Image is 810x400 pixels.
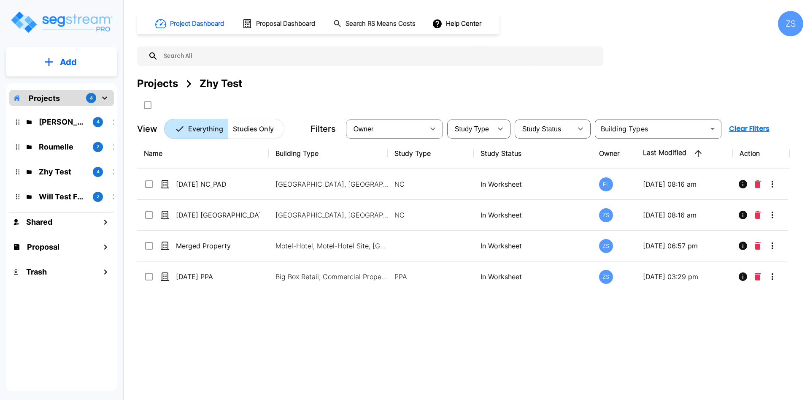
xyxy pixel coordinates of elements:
button: Delete [751,176,764,193]
button: Info [734,207,751,223]
p: Projects [29,93,60,104]
h1: Search RS Means Costs [346,19,416,29]
p: QA Emmanuel [39,116,86,128]
button: Delete [751,207,764,223]
p: 4 [97,168,100,175]
button: Search RS Means Costs [330,16,420,32]
button: Info [734,237,751,254]
div: Zhy Test [200,76,242,91]
button: Help Center [430,16,485,32]
p: [DATE] [GEOGRAPHIC_DATA] [176,210,260,220]
p: [DATE] 08:16 am [643,210,726,220]
span: Study Type [455,125,489,133]
th: Study Type [388,138,474,169]
th: Owner [592,138,636,169]
div: Select [516,117,572,141]
h1: Trash [26,266,47,278]
th: Building Type [269,138,387,169]
button: Studies Only [228,119,284,139]
th: Name [137,138,269,169]
h1: Shared [26,216,52,228]
div: Platform [164,119,284,139]
span: Owner [354,125,374,133]
button: Info [734,268,751,285]
p: [DATE] 06:57 pm [643,241,726,251]
p: [DATE] 08:16 am [643,179,726,189]
p: [GEOGRAPHIC_DATA], [GEOGRAPHIC_DATA] [275,179,389,189]
button: Proposal Dashboard [239,15,320,33]
p: Will Test Folder [39,191,86,202]
p: In Worksheet [481,179,586,189]
p: NC [394,210,467,220]
input: Building Types [597,123,705,135]
p: 2 [97,143,100,150]
p: [DATE] NC_PAD [176,179,260,189]
p: Filters [310,122,336,135]
p: Zhy Test [39,166,86,177]
button: More-Options [764,268,781,285]
p: In Worksheet [481,241,586,251]
input: Search All [158,46,599,66]
p: In Worksheet [481,210,586,220]
p: In Worksheet [481,272,586,282]
p: Add [60,56,77,68]
div: ZS [599,208,613,222]
p: 4 [90,95,93,102]
p: View [137,122,157,135]
h1: Proposal [27,241,59,253]
p: Motel-Hotel, Motel-Hotel Site, [GEOGRAPHIC_DATA] [275,241,389,251]
div: Projects [137,76,178,91]
button: Delete [751,268,764,285]
button: More-Options [764,176,781,193]
div: ZS [778,11,803,36]
button: More-Options [764,207,781,223]
th: Action [733,138,790,169]
button: Delete [751,237,764,254]
div: EL [599,177,613,191]
button: SelectAll [139,97,156,114]
button: Add [6,50,117,74]
div: ZS [599,239,613,253]
div: ZS [599,270,613,284]
span: Study Status [522,125,562,133]
p: Merged Property [176,241,260,251]
button: Project Dashboard [152,14,229,33]
button: Open [707,123,718,135]
button: Everything [164,119,228,139]
p: Roumelle [39,141,86,152]
button: Info [734,176,751,193]
button: More-Options [764,237,781,254]
p: [DATE] 03:29 pm [643,272,726,282]
th: Last Modified [636,138,733,169]
h1: Project Dashboard [170,19,224,29]
img: Logo [10,10,113,34]
button: Clear Filters [726,120,773,137]
p: 2 [97,193,100,200]
p: PPA [394,272,467,282]
p: NC [394,179,467,189]
h1: Proposal Dashboard [256,19,315,29]
div: Select [348,117,424,141]
p: [GEOGRAPHIC_DATA], [GEOGRAPHIC_DATA] [275,210,389,220]
p: [DATE] PPA [176,272,260,282]
p: Big Box Retail, Commercial Property Site [275,272,389,282]
p: 4 [97,118,100,125]
p: Everything [188,124,223,134]
div: Select [449,117,492,141]
p: Studies Only [233,124,274,134]
th: Study Status [474,138,592,169]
